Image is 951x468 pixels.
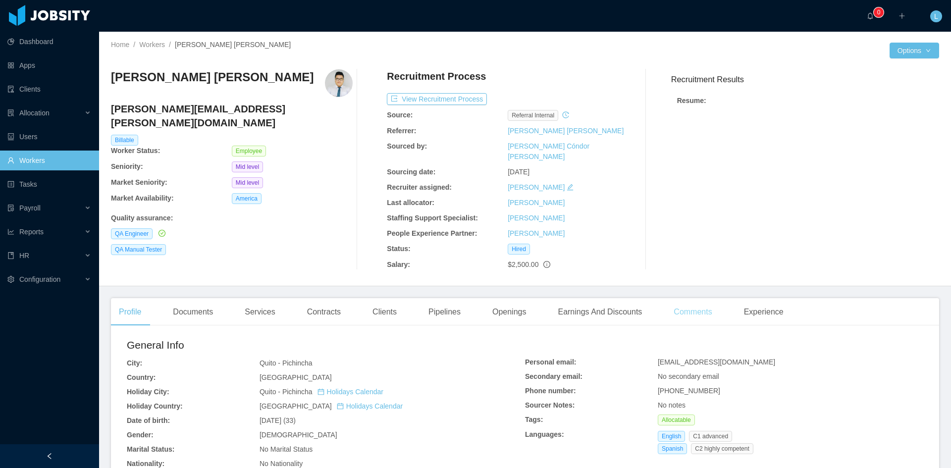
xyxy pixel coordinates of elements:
[421,298,469,326] div: Pipelines
[165,298,221,326] div: Documents
[658,387,720,395] span: [PHONE_NUMBER]
[550,298,650,326] div: Earnings And Discounts
[525,401,575,409] b: Sourcer Notes:
[387,111,413,119] b: Source:
[525,387,576,395] b: Phone number:
[525,416,543,423] b: Tags:
[736,298,792,326] div: Experience
[387,214,478,222] b: Staffing Support Specialist:
[111,178,167,186] b: Market Seniority:
[127,416,170,424] b: Date of birth:
[139,41,165,49] a: Workers
[260,402,403,410] span: [GEOGRAPHIC_DATA]
[232,146,266,156] span: Employee
[317,388,383,396] a: icon: calendarHolidays Calendar
[658,415,695,425] span: Allocatable
[658,443,687,454] span: Spanish
[387,245,410,253] b: Status:
[508,183,565,191] a: [PERSON_NAME]
[508,244,530,255] span: Hired
[111,41,129,49] a: Home
[111,298,149,326] div: Profile
[890,43,939,58] button: Optionsicon: down
[111,162,143,170] b: Seniority:
[508,142,589,160] a: [PERSON_NAME] Cóndor [PERSON_NAME]
[19,275,60,283] span: Configuration
[658,431,685,442] span: English
[562,111,569,118] i: icon: history
[127,402,183,410] b: Holiday Country:
[658,372,719,380] span: No secondary email
[508,199,565,207] a: [PERSON_NAME]
[508,110,558,121] span: Referral internal
[260,445,313,453] span: No Marital Status
[543,261,550,268] span: info-circle
[299,298,349,326] div: Contracts
[7,276,14,283] i: icon: setting
[677,97,706,104] strong: Resume :
[567,184,574,191] i: icon: edit
[260,460,303,468] span: No Nationality
[111,228,153,239] span: QA Engineer
[874,7,884,17] sup: 0
[127,359,142,367] b: City:
[689,431,732,442] span: C1 advanced
[232,193,262,204] span: America
[127,373,156,381] b: Country:
[111,69,314,85] h3: [PERSON_NAME] [PERSON_NAME]
[658,401,686,409] span: No notes
[525,358,577,366] b: Personal email:
[867,12,874,19] i: icon: bell
[387,69,486,83] h4: Recruitment Process
[260,373,332,381] span: [GEOGRAPHIC_DATA]
[175,41,291,49] span: [PERSON_NAME] [PERSON_NAME]
[525,372,582,380] b: Secondary email:
[127,337,525,353] h2: General Info
[658,358,775,366] span: [EMAIL_ADDRESS][DOMAIN_NAME]
[508,168,529,176] span: [DATE]
[169,41,171,49] span: /
[508,214,565,222] a: [PERSON_NAME]
[260,359,313,367] span: Quito - Pichincha
[666,298,720,326] div: Comments
[127,431,154,439] b: Gender:
[898,12,905,19] i: icon: plus
[111,135,138,146] span: Billable
[7,109,14,116] i: icon: solution
[325,69,353,97] img: 0932d01d-e766-4462-8d92-1199aa0cb1d1_6793e6176d0fc-400w.png
[387,127,416,135] b: Referrer:
[508,229,565,237] a: [PERSON_NAME]
[387,168,435,176] b: Sourcing date:
[237,298,283,326] div: Services
[127,460,164,468] b: Nationality:
[260,416,296,424] span: [DATE] (33)
[484,298,534,326] div: Openings
[508,260,538,268] span: $2,500.00
[525,430,564,438] b: Languages:
[337,402,403,410] a: icon: calendarHolidays Calendar
[7,79,91,99] a: icon: auditClients
[387,229,477,237] b: People Experience Partner:
[111,147,160,155] b: Worker Status:
[7,205,14,211] i: icon: file-protect
[7,32,91,52] a: icon: pie-chartDashboard
[7,127,91,147] a: icon: robotUsers
[111,194,174,202] b: Market Availability:
[127,445,174,453] b: Marital Status:
[19,109,50,117] span: Allocation
[19,204,41,212] span: Payroll
[111,102,353,130] h4: [PERSON_NAME][EMAIL_ADDRESS][PERSON_NAME][DOMAIN_NAME]
[317,388,324,395] i: icon: calendar
[133,41,135,49] span: /
[7,55,91,75] a: icon: appstoreApps
[387,95,487,103] a: icon: exportView Recruitment Process
[260,431,337,439] span: [DEMOGRAPHIC_DATA]
[671,73,939,86] h3: Recruitment Results
[157,229,165,237] a: icon: check-circle
[260,388,383,396] span: Quito - Pichincha
[111,214,173,222] b: Quality assurance :
[387,142,427,150] b: Sourced by:
[387,93,487,105] button: icon: exportView Recruitment Process
[19,228,44,236] span: Reports
[387,260,410,268] b: Salary:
